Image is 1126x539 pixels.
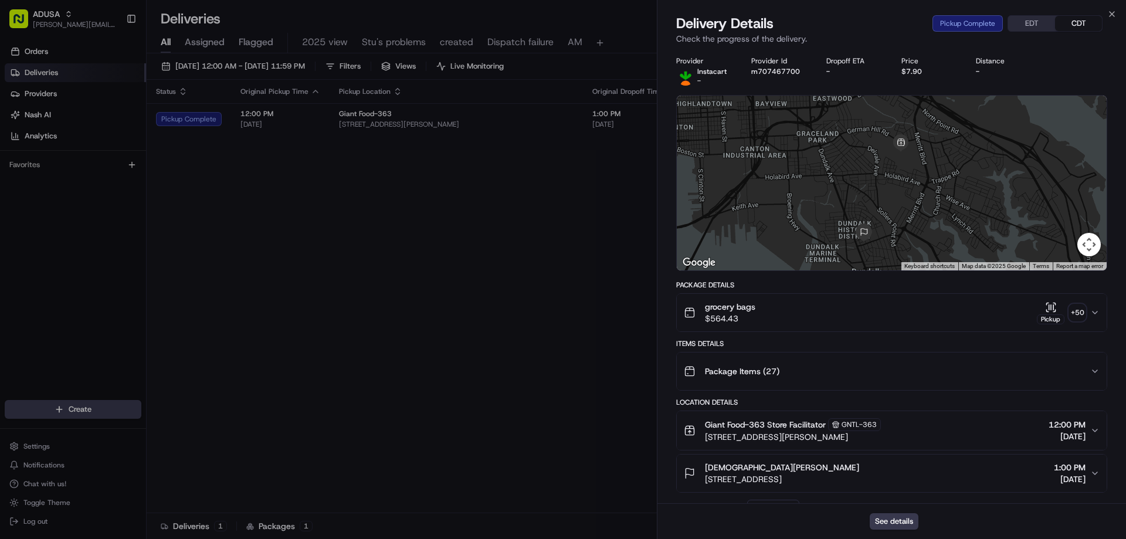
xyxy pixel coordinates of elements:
[677,294,1107,331] button: grocery bags$564.43Pickup+50
[1055,16,1102,31] button: CDT
[705,301,755,313] span: grocery bags
[676,280,1107,290] div: Package Details
[677,352,1107,390] button: Package Items (27)
[1033,263,1049,269] a: Terms (opens in new tab)
[705,419,826,430] span: Giant Food-363 Store Facilitator
[826,67,883,76] div: -
[677,455,1107,492] button: [DEMOGRAPHIC_DATA][PERSON_NAME][STREET_ADDRESS]1:00 PM[DATE]
[747,500,799,514] button: Add Event
[842,420,877,429] span: GNTL-363
[870,513,918,530] button: See details
[680,255,718,270] a: Open this area in Google Maps (opens a new window)
[1037,301,1064,324] button: Pickup
[1049,419,1086,430] span: 12:00 PM
[676,398,1107,407] div: Location Details
[976,56,1032,66] div: Distance
[1069,304,1086,321] div: + 50
[901,67,958,76] div: $7.90
[677,411,1107,450] button: Giant Food-363 Store FacilitatorGNTL-363[STREET_ADDRESS][PERSON_NAME]12:00 PM[DATE]
[705,365,779,377] span: Package Items ( 27 )
[676,502,740,511] div: Delivery Activity
[1054,473,1086,485] span: [DATE]
[901,56,958,66] div: Price
[904,262,955,270] button: Keyboard shortcuts
[676,33,1107,45] p: Check the progress of the delivery.
[680,255,718,270] img: Google
[1037,314,1064,324] div: Pickup
[676,56,732,66] div: Provider
[1049,430,1086,442] span: [DATE]
[676,67,695,86] img: profile_instacart_ahold_partner.png
[1056,263,1103,269] a: Report a map error
[976,67,1032,76] div: -
[1008,16,1055,31] button: EDT
[751,56,808,66] div: Provider Id
[962,263,1026,269] span: Map data ©2025 Google
[1054,462,1086,473] span: 1:00 PM
[751,67,800,76] button: m707467700
[705,313,755,324] span: $564.43
[676,14,774,33] span: Delivery Details
[705,462,859,473] span: [DEMOGRAPHIC_DATA][PERSON_NAME]
[705,473,859,485] span: [STREET_ADDRESS]
[676,339,1107,348] div: Items Details
[1037,301,1086,324] button: Pickup+50
[697,76,701,86] span: -
[826,56,883,66] div: Dropoff ETA
[705,431,881,443] span: [STREET_ADDRESS][PERSON_NAME]
[697,67,727,76] span: Instacart
[1077,233,1101,256] button: Map camera controls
